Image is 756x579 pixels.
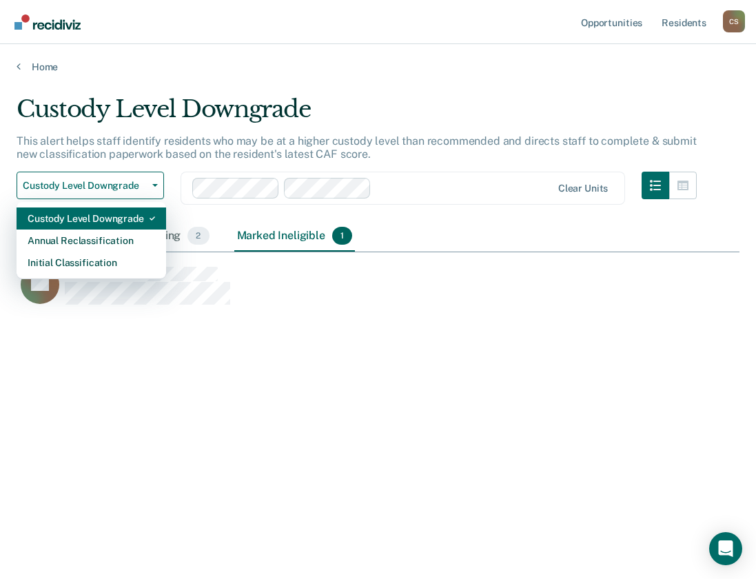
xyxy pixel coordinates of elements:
div: Annual Reclassification [28,230,155,252]
div: Open Intercom Messenger [709,532,742,565]
div: C S [723,10,745,32]
button: Custody Level Downgrade [17,172,164,199]
div: CaseloadOpportunityCell-00587870 [17,263,649,318]
div: Custody Level Downgrade [17,95,697,134]
div: Marked Ineligible1 [234,221,356,252]
div: Clear units [558,183,609,194]
span: Custody Level Downgrade [23,180,147,192]
div: Pending2 [136,221,212,252]
span: 1 [332,227,352,245]
span: 2 [187,227,209,245]
div: Custody Level Downgrade [28,207,155,230]
a: Home [17,61,739,73]
p: This alert helps staff identify residents who may be at a higher custody level than recommended a... [17,134,697,161]
button: Profile dropdown button [723,10,745,32]
img: Recidiviz [14,14,81,30]
div: Initial Classification [28,252,155,274]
